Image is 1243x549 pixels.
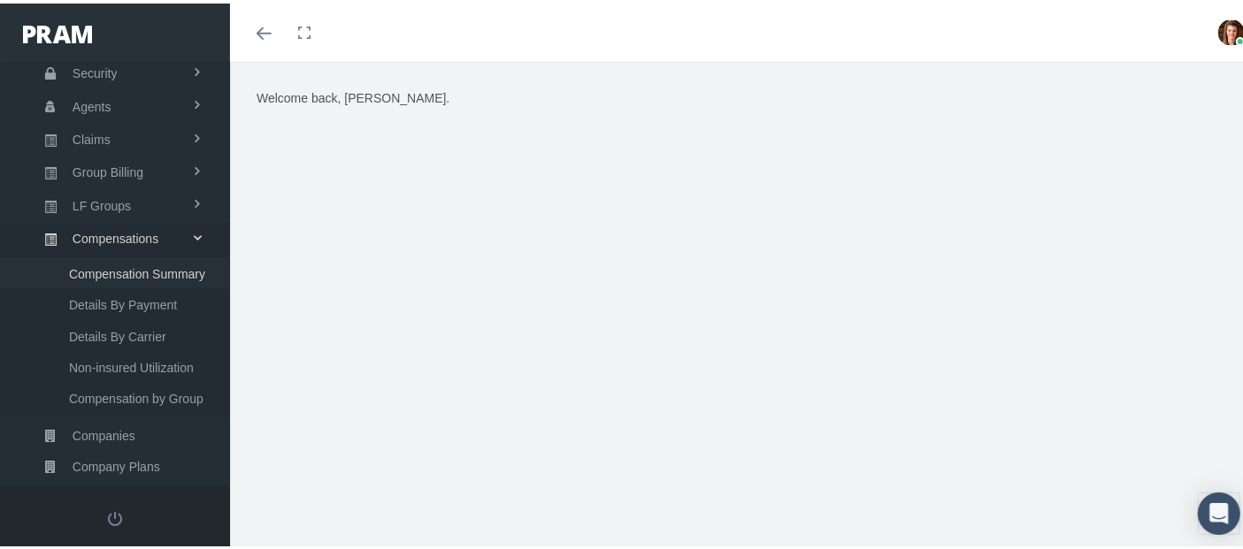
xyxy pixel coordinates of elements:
[1198,489,1240,531] div: Open Intercom Messenger
[73,55,118,85] span: Security
[73,154,143,184] span: Group Billing
[69,380,203,410] span: Compensation by Group
[257,88,449,102] span: Welcome back, [PERSON_NAME].
[73,448,160,478] span: Company Plans
[69,286,177,316] span: Details By Payment
[69,349,194,379] span: Non-insured Utilization
[69,255,205,286] span: Compensation Summary
[73,121,111,151] span: Claims
[73,417,135,447] span: Companies
[73,220,158,250] span: Compensations
[69,318,166,348] span: Details By Carrier
[23,22,92,40] img: PRAM_20_x_78.png
[73,88,111,118] span: Agents
[73,187,131,217] span: LF Groups
[73,479,193,509] span: Eligibility File Uploads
